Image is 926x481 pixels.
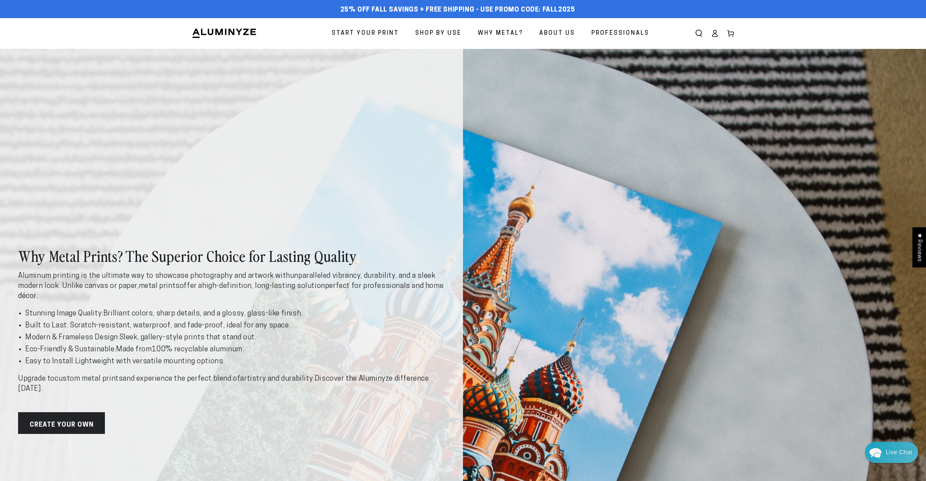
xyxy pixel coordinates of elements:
img: Helga [83,11,102,30]
a: Professionals [586,24,655,43]
li: Made from . [25,344,445,355]
span: Shop By Use [415,28,462,39]
span: Away until [DATE] [54,36,99,41]
li: Lightweight with versatile mounting options. [25,356,445,367]
div: Click to open Judge.me floating reviews tab [912,227,926,267]
a: Create Your Own [18,412,105,434]
strong: Stunning Image Quality: [25,310,103,317]
span: Start Your Print [332,28,399,39]
span: Re:amaze [77,206,98,212]
a: Start Your Print [326,24,404,43]
strong: Easy to Install: [25,358,75,365]
li: Sleek, gallery-style prints that stand out. [25,332,445,343]
li: , ideal for any space. [25,321,445,331]
span: Why Metal? [478,28,523,39]
a: Why Metal? [472,24,528,43]
a: Shop By Use [410,24,467,43]
h2: Why Metal Prints? The Superior Choice for Lasting Quality [18,246,445,265]
strong: artistry and durability [240,375,313,382]
span: Professionals [591,28,649,39]
span: 25% off FALL Savings + Free Shipping - Use Promo Code: FALL2025 [340,6,575,14]
a: About Us [534,24,581,43]
strong: metal prints [139,283,180,290]
p: Upgrade to and experience the perfect blend of . [18,374,445,394]
span: We run on [55,208,98,212]
strong: Discover the Aluminyze difference [DATE]. [18,375,429,393]
strong: 100% recyclable aluminum [152,346,242,353]
p: Aluminum printing is the ultimate way to showcase photography and artwork with . Unlike canvas or... [18,271,445,301]
strong: Modern & Frameless Design: [25,334,120,341]
span: About Us [539,28,575,39]
div: Contact Us Directly [886,442,912,463]
li: Brilliant colors, sharp details, and a glossy, glass-like finish. [25,309,445,319]
div: Chat widget toggle [865,442,918,463]
strong: Scratch-resistant, waterproof, and fade-proof [70,322,223,329]
strong: Built to Last: [25,322,68,329]
img: John [68,11,86,30]
strong: high-definition, long-lasting solution [202,283,325,290]
strong: Eco-Friendly & Sustainable: [25,346,116,353]
summary: Search our site [691,25,707,41]
img: Marie J [52,11,71,30]
strong: custom metal prints [55,375,123,382]
a: Leave A Message [48,218,106,230]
